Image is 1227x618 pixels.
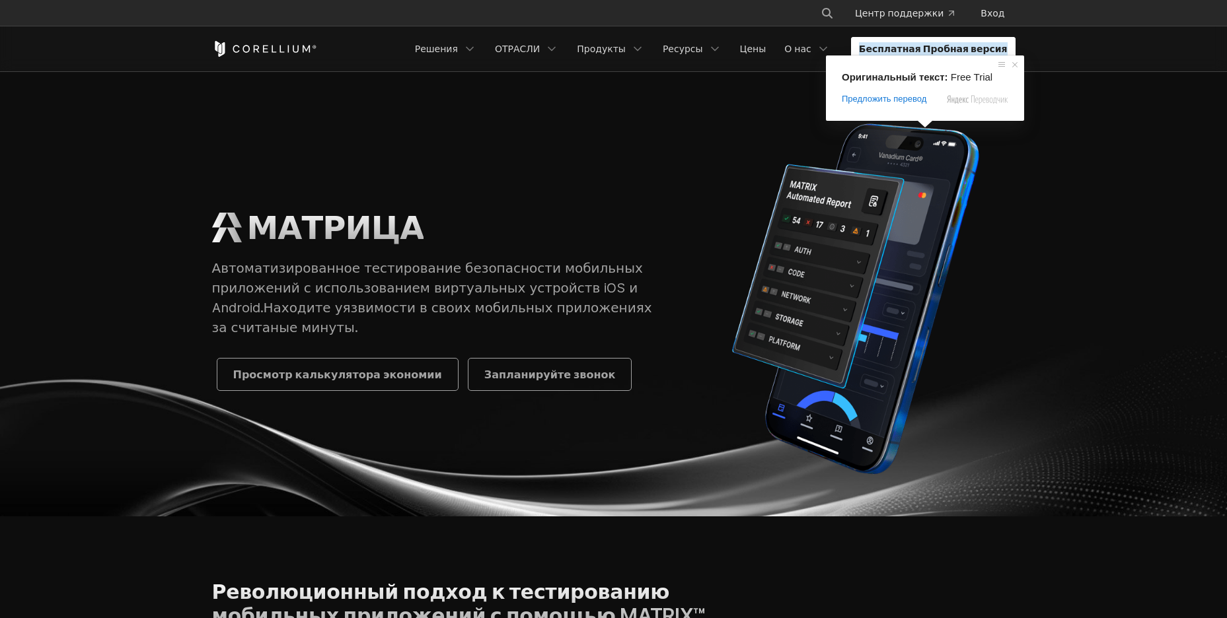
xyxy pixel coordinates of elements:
[495,42,540,55] ya-tr-span: ОТРАСЛИ
[784,42,811,55] ya-tr-span: О нас
[981,7,1004,20] ya-tr-span: Вход
[247,208,424,247] ya-tr-span: МАТРИЦА
[217,359,458,390] a: Просмотр калькулятора экономии
[212,300,652,335] ya-tr-span: Находите уязвимости в своих мобильных приложениях за считаные минуты.
[842,93,926,105] span: Предложить перевод
[815,1,839,25] button: Поиск
[468,359,632,390] a: Запланируйте звонок
[842,71,948,83] span: Оригинальный текст:
[212,260,643,316] ya-tr-span: Автоматизированное тестирование безопасности мобильных приложений с использованием виртуальных ус...
[577,42,626,55] ya-tr-span: Продукты
[212,213,242,242] img: МАТРИЧНЫЙ Логотип
[663,42,703,55] ya-tr-span: Ресурсы
[696,114,1015,484] img: Автоматический отчёт Corellium MATRIX для iPhone, показывающий результаты тестирования приложений...
[407,37,1016,61] div: Навигационное меню
[951,71,992,83] span: Free Trial
[740,42,766,55] ya-tr-span: Цены
[484,366,616,382] ya-tr-span: Запланируйте звонок
[233,366,442,382] ya-tr-span: Просмотр калькулятора экономии
[855,7,944,20] ya-tr-span: Центр поддержки
[859,42,1008,55] ya-tr-span: Бесплатная Пробная версия
[805,1,1016,25] div: Навигационное меню
[212,41,317,57] a: Дом Кореллиума
[415,42,458,55] ya-tr-span: Решения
